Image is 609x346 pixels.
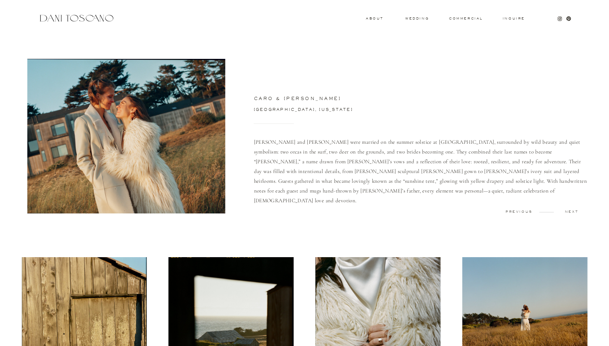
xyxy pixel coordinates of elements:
[502,17,525,21] a: Inquire
[254,137,590,213] p: [PERSON_NAME] and [PERSON_NAME] were married on the summer solstice at [GEOGRAPHIC_DATA], surroun...
[554,210,589,213] a: next
[254,96,479,103] h3: caro & [PERSON_NAME]
[501,210,537,213] a: previous
[254,108,398,114] a: [GEOGRAPHIC_DATA], [US_STATE]
[405,17,429,20] a: wedding
[366,17,382,20] a: About
[449,17,482,20] a: commercial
